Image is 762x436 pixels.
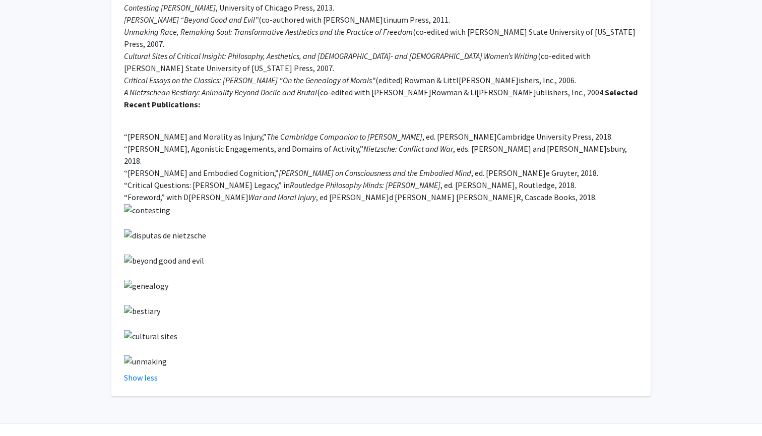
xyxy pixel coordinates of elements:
[124,27,413,37] em: Unmaking Race, Remaking Soul: Transformative Aesthetics and the Practice of Freedom
[124,355,167,367] img: unmaking
[124,87,317,97] em: A Nietzschean Bestiary: Animality Beyond Docile and Brutal
[279,168,471,178] em: [PERSON_NAME] on Consciousness and the Embodied Mind
[124,3,216,13] em: Contesting [PERSON_NAME]
[124,15,259,25] em: [PERSON_NAME] “Beyond Good and Evil”
[124,255,204,267] img: beyond good and evil
[124,51,538,61] em: Cultural Sites of Critical Insight: Philosophy, Aesthetics, and [DEMOGRAPHIC_DATA]- and [DEMOGRAP...
[363,144,453,154] em: Nietzsche: Conflict and War
[124,229,206,241] img: disputas de nietzsche
[267,132,422,142] em: The Cambridge Companion to [PERSON_NAME]
[124,87,638,109] strong: Selected Recent Publications:
[8,391,43,428] iframe: Chat
[124,204,170,216] img: contesting
[290,180,440,190] em: Routledge Philosophy Minds: [PERSON_NAME]
[124,371,158,384] button: Show less
[248,192,316,202] em: War and Moral Injury
[124,330,177,342] img: cultural sites
[124,305,160,317] img: bestiary
[124,75,375,85] em: Critical Essays on the Classics: [PERSON_NAME] “On the Genealogy of Morals”
[124,280,168,292] img: genealogy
